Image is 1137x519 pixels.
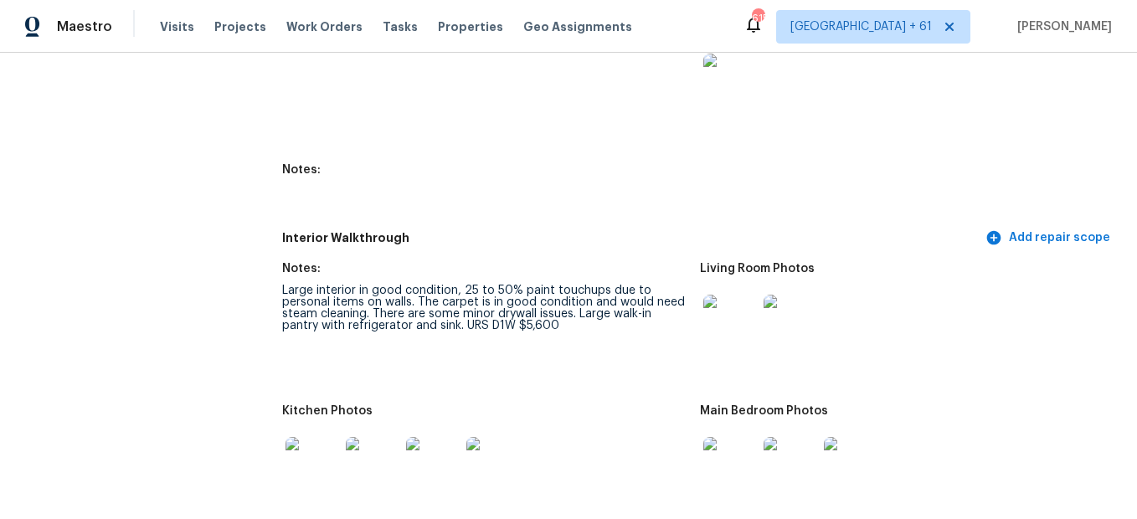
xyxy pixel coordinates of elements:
h5: Living Room Photos [700,263,815,275]
span: Visits [160,18,194,35]
span: Geo Assignments [523,18,632,35]
h5: Notes: [282,164,321,176]
span: Properties [438,18,503,35]
div: Large interior in good condition, 25 to 50% paint touchups due to personal items on walls. The ca... [282,285,686,331]
span: [PERSON_NAME] [1011,18,1112,35]
h5: Kitchen Photos [282,405,373,417]
span: Work Orders [286,18,363,35]
span: Tasks [383,21,418,33]
h5: Notes: [282,263,321,275]
span: [GEOGRAPHIC_DATA] + 61 [790,18,932,35]
span: Projects [214,18,266,35]
div: 615 [752,10,764,27]
h5: Interior Walkthrough [282,229,982,247]
button: Add repair scope [982,223,1117,254]
span: Maestro [57,18,112,35]
h5: Main Bedroom Photos [700,405,828,417]
span: Add repair scope [989,228,1110,249]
